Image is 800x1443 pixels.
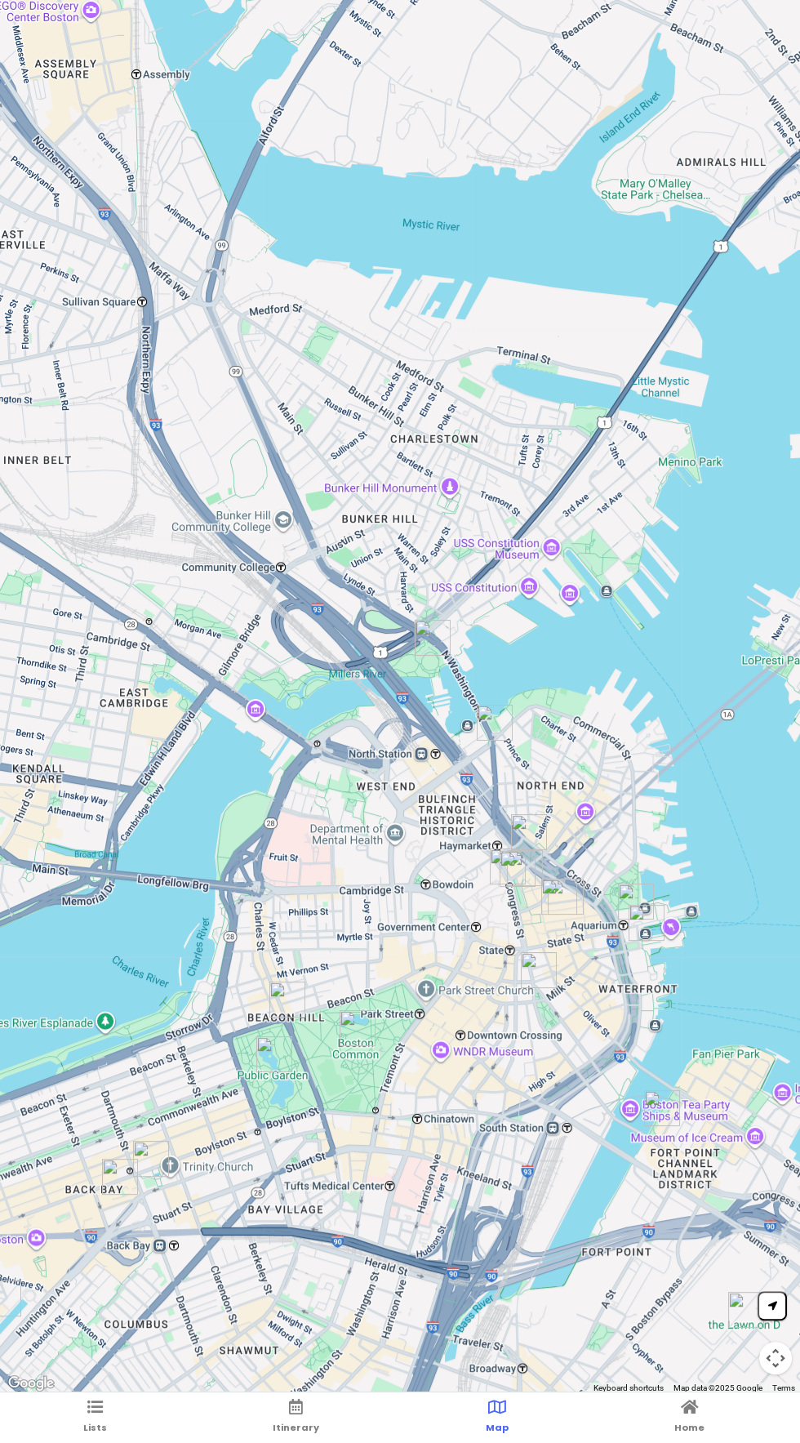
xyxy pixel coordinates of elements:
[500,844,549,893] div: Union Oyster House
[759,1342,792,1374] button: Map camera controls
[483,842,532,891] div: The Plaza Playscape
[514,946,563,995] div: Post Office Square
[96,1152,144,1201] div: Boston Public Library - Central Library
[493,844,542,893] div: The New England Holocaust Memorial
[611,877,660,926] div: Boston Marriott Long Wharf
[4,1373,58,1394] a: Open this area in Google Maps (opens a new window)
[273,1421,319,1434] span: Itinerary
[504,808,553,857] div: Rose Kennedy Greenway
[333,1004,382,1053] div: Boston Common
[722,1285,771,1334] div: the Lawn on D
[250,1030,299,1079] div: Public Garden
[772,1383,795,1392] a: Terms (opens in new tab)
[127,1134,176,1183] div: Copley Square
[408,613,457,662] div: Paul Revere Park
[83,1392,107,1443] a: Lists
[470,698,519,747] div: Freedom Trail
[674,1392,704,1443] a: Home
[535,872,584,921] div: Faneuil Hall Marketplace
[622,898,671,947] div: Boston Duck Tours New England Aquarium Departure Location
[674,1421,704,1434] span: Home
[273,1392,319,1443] a: Itinerary
[83,1421,107,1434] span: Lists
[4,1373,58,1394] img: Google
[486,1421,509,1434] span: Map
[638,1084,687,1133] div: Boston Children's Museum
[486,1392,509,1443] a: Map
[593,1383,664,1394] button: Keyboard shortcuts
[673,1383,762,1392] span: Map data ©2025 Google
[263,975,312,1024] div: Beacon Hill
